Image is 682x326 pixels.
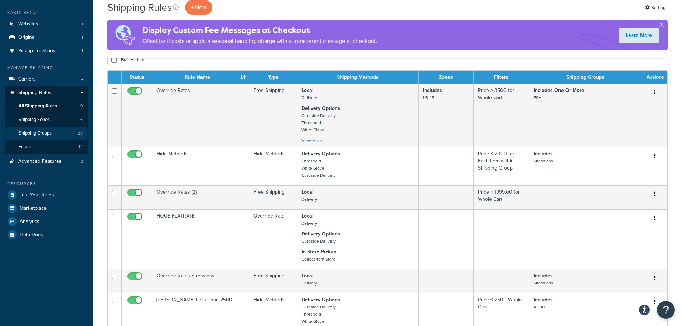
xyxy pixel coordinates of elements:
small: Curbside Delivery Threshold White Glove [301,112,336,133]
li: All Shipping Rules [5,99,88,113]
strong: Includes [533,150,553,157]
th: Zones [419,71,474,84]
small: Threshold White Glove Curbside Delivery [301,158,336,179]
span: 1 [82,34,83,40]
strong: Delivery Options [301,296,340,303]
li: Shipping Zones [5,113,88,126]
span: Origins [18,34,34,40]
a: Test Your Rates [5,189,88,201]
small: Delivery [301,220,317,227]
th: Filters [474,71,529,84]
td: Price < 2000 for Each Item within Shipping Group [474,147,529,185]
a: Carriers [5,73,88,86]
strong: Includes One Or More [533,87,584,94]
small: Curbside Delivery Threshold White Glove [301,304,336,325]
a: Marketplace [5,202,88,215]
th: Type [249,71,297,84]
td: Override Rate [249,209,297,269]
span: 9 [80,103,83,109]
a: Filters 14 [5,140,88,154]
h1: Shipping Rules [107,0,172,14]
strong: Delivery Options [301,104,340,112]
strong: Local [301,188,314,196]
span: 1 [82,21,83,27]
span: Filters [19,144,31,150]
small: Stressless [533,280,553,286]
td: Free Shipping [249,185,297,209]
span: Websites [18,21,38,27]
span: All Shipping Rules [19,103,57,109]
th: Status [122,71,152,84]
span: Analytics [20,219,39,225]
span: 14 [79,144,83,150]
span: Help Docs [20,232,43,238]
span: Carriers [18,76,36,82]
th: Rule Name : activate to sort column ascending [152,71,249,84]
span: Shipping Groups [19,130,52,136]
a: All Shipping Rules 9 [5,99,88,113]
small: Curbside Delivery [301,238,336,244]
img: duties-banner-06bc72dcb5fe05cb3f9472aba00be2ae8eb53ab6f0d8bb03d382ba314ac3c341.png [107,20,142,50]
span: 1 [82,48,83,54]
div: Manage Shipping [5,65,88,71]
td: Override Rates [152,84,249,147]
small: Delivery [301,94,317,101]
li: Advanced Features [5,155,88,168]
li: Shipping Groups [5,127,88,140]
button: Bulk Actions [107,54,149,65]
a: Analytics [5,215,88,228]
a: Shipping Rules [5,86,88,99]
strong: Includes [533,272,553,279]
strong: Local [301,212,314,220]
th: Actions [642,71,667,84]
th: Shipping Groups [529,71,642,84]
td: Override Rates Stressless [152,269,249,293]
td: Override Rates (2) [152,185,249,209]
td: Hide Methods [152,147,249,185]
a: View More [301,137,322,144]
small: ALL10 [533,304,545,310]
small: Delivery [301,280,317,286]
a: Help Docs [5,228,88,241]
td: HOUE FLATRATE [152,209,249,269]
small: FSA [533,94,541,101]
span: Shipping Zones [19,117,50,123]
a: Settings [645,3,668,13]
span: 2 [81,159,83,165]
td: Price > 3500 for Whole Cart [474,84,529,147]
small: Collect from Store [301,256,335,262]
span: Advanced Features [18,159,62,165]
span: Marketplace [20,205,47,211]
strong: In Store Pickup [301,248,336,256]
strong: Local [301,87,314,94]
span: 6 [80,117,83,123]
small: Delivery [301,196,317,203]
th: Shipping Methods [297,71,419,84]
p: Offset tariff costs or apply a seasonal handling charge with a transparent message at checkout. [142,36,377,46]
div: Basic Setup [5,10,88,16]
li: Websites [5,18,88,31]
strong: Includes [533,296,553,303]
td: Hide Methods [249,147,297,185]
a: Origins 1 [5,31,88,44]
li: Pickup Locations [5,44,88,58]
a: Shipping Zones 6 [5,113,88,126]
strong: Local [301,272,314,279]
div: Resources [5,181,88,187]
a: Advanced Features 2 [5,155,88,168]
strong: Includes [423,87,442,94]
a: Shipping Groups 29 [5,127,88,140]
li: Origins [5,31,88,44]
li: Shipping Rules [5,86,88,154]
small: US 48 [423,94,434,101]
span: 29 [78,130,83,136]
td: Price > 1999.00 for Whole Cart [474,185,529,209]
a: Pickup Locations 1 [5,44,88,58]
span: Test Your Rates [20,192,54,198]
span: Shipping Rules [18,90,52,96]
